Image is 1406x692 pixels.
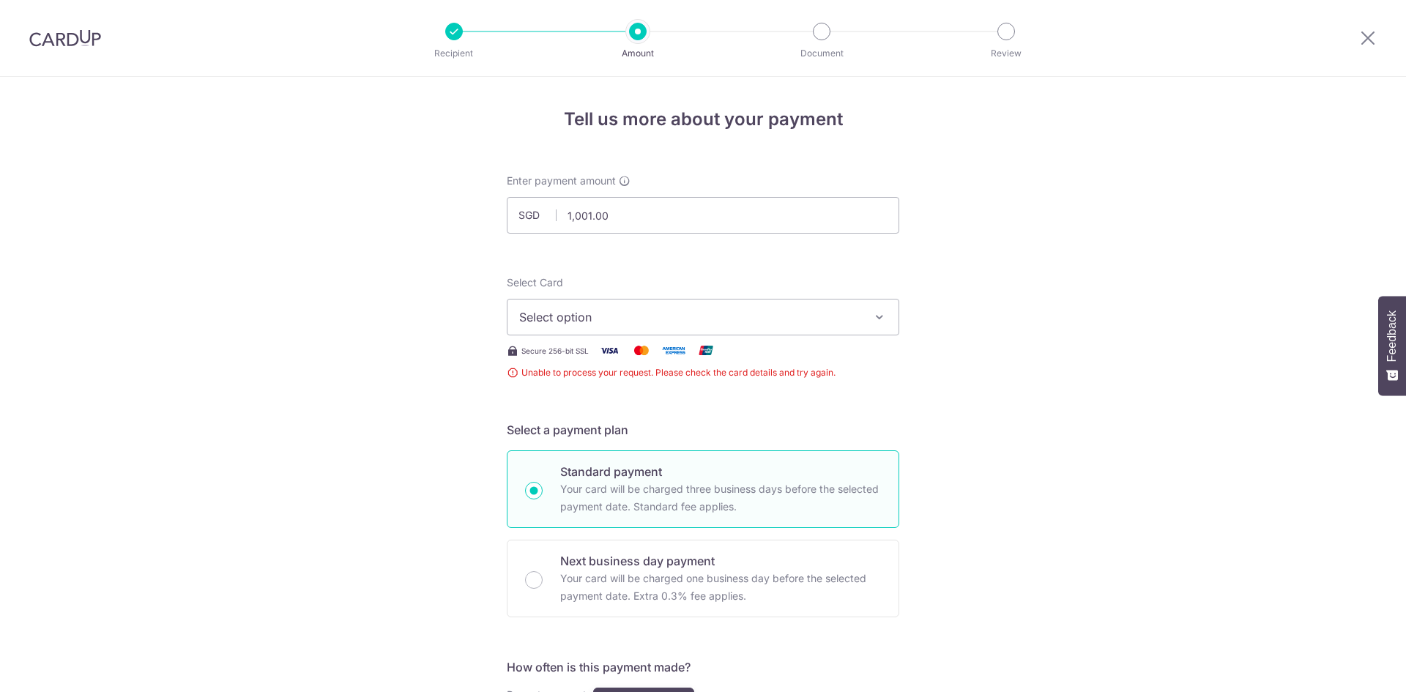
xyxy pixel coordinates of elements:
p: Next business day payment [560,552,881,570]
p: Your card will be charged one business day before the selected payment date. Extra 0.3% fee applies. [560,570,881,605]
h5: How often is this payment made? [507,658,899,676]
img: American Express [659,341,688,360]
p: Document [767,46,876,61]
span: Unable to process your request. Please check the card details and try again. [507,365,899,380]
button: Select option [507,299,899,335]
h4: Tell us more about your payment [507,106,899,133]
p: Review [952,46,1060,61]
img: CardUp [29,29,101,47]
p: Standard payment [560,463,881,480]
span: Enter payment amount [507,174,616,188]
iframe: Opens a widget where you can find more information [1312,648,1391,685]
img: Union Pay [691,341,721,360]
img: Mastercard [627,341,656,360]
h5: Select a payment plan [507,421,899,439]
span: Secure 256-bit SSL [521,345,589,357]
input: 0.00 [507,197,899,234]
p: Amount [584,46,692,61]
img: Visa [595,341,624,360]
span: translation missing: en.payables.payment_networks.credit_card.summary.labels.select_card [507,276,563,289]
span: SGD [518,208,557,223]
span: Select option [519,308,860,326]
span: Feedback [1385,310,1399,362]
p: Your card will be charged three business days before the selected payment date. Standard fee appl... [560,480,881,516]
p: Recipient [400,46,508,61]
button: Feedback - Show survey [1378,296,1406,395]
